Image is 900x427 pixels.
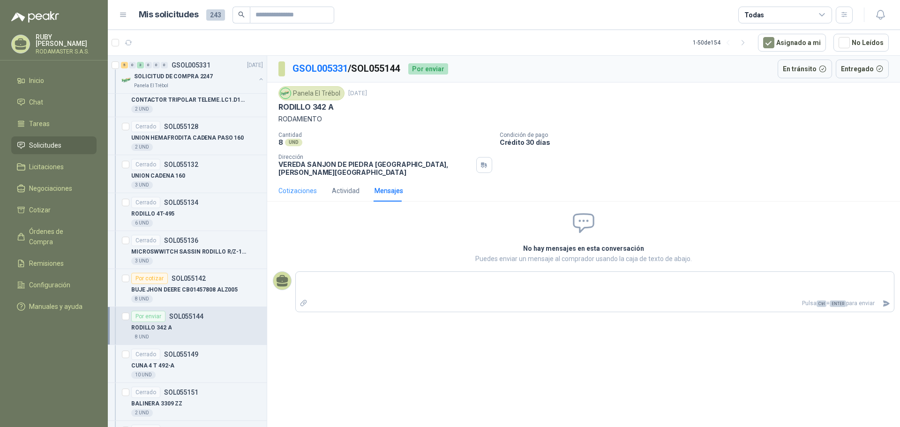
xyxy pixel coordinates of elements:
[817,300,826,307] span: Ctrl
[29,280,70,290] span: Configuración
[11,180,97,197] a: Negociaciones
[833,34,889,52] button: No Leídos
[332,186,360,196] div: Actividad
[131,143,153,151] div: 2 UND
[247,61,263,70] p: [DATE]
[131,257,153,265] div: 3 UND
[164,161,198,168] p: SOL055132
[36,49,97,54] p: RODAMASTER S.A.S.
[500,132,896,138] p: Condición de pago
[206,9,225,21] span: 243
[29,97,43,107] span: Chat
[108,269,267,307] a: Por cotizarSOL055142BUJE JHON DEERE CB01457808 ALZ0058 UND
[131,349,160,360] div: Cerrado
[11,93,97,111] a: Chat
[11,11,59,22] img: Logo peakr
[278,154,472,160] p: Dirección
[131,273,168,284] div: Por cotizar
[131,172,185,180] p: UNION CADENA 160
[164,123,198,130] p: SOL055128
[131,219,153,227] div: 6 UND
[278,132,492,138] p: Cantidad
[278,160,472,176] p: VEREDA SANJON DE PIEDRA [GEOGRAPHIC_DATA] , [PERSON_NAME][GEOGRAPHIC_DATA]
[108,193,267,231] a: CerradoSOL055134RODILLO 4T-4956 UND
[744,10,764,20] div: Todas
[285,139,302,146] div: UND
[145,62,152,68] div: 0
[134,72,213,81] p: SOLICITUD DE COMPRA 2247
[238,11,245,18] span: search
[121,62,128,68] div: 5
[878,295,894,312] button: Enviar
[836,60,889,78] button: Entregado
[280,88,291,98] img: Company Logo
[131,323,172,332] p: RODILLO 342 A
[131,295,153,303] div: 8 UND
[29,226,88,247] span: Órdenes de Compra
[108,79,267,117] a: CerradoSOL055123CONTACTOR TRIPOLAR TELEME.LC1.D18M72 UND
[278,86,345,100] div: Panela El Trébol
[11,276,97,294] a: Configuración
[29,119,50,129] span: Tareas
[131,235,160,246] div: Cerrado
[121,75,132,86] img: Company Logo
[164,237,198,244] p: SOL055136
[108,155,267,193] a: CerradoSOL055132UNION CADENA 1603 UND
[278,102,334,112] p: RODILLO 342 A
[164,351,198,358] p: SOL055149
[693,35,750,50] div: 1 - 50 de 154
[131,371,156,379] div: 10 UND
[36,34,97,47] p: RUBY [PERSON_NAME]
[129,62,136,68] div: 0
[29,162,64,172] span: Licitaciones
[131,197,160,208] div: Cerrado
[11,255,97,272] a: Remisiones
[11,223,97,251] a: Órdenes de Compra
[778,60,832,78] button: En tránsito
[108,117,267,155] a: CerradoSOL055128UNION HEMAFRODITA CADENA PASO 1602 UND
[29,75,44,86] span: Inicio
[11,201,97,219] a: Cotizar
[411,243,757,254] h2: No hay mensajes en esta conversación
[830,300,846,307] span: ENTER
[131,409,153,417] div: 2 UND
[29,140,61,150] span: Solicitudes
[131,181,153,189] div: 3 UND
[137,62,144,68] div: 3
[131,247,248,256] p: MICROSWWITCH SASSIN RODILLO R/Z-15GQ22-
[164,389,198,396] p: SOL055151
[172,275,206,282] p: SOL055142
[500,138,896,146] p: Crédito 30 días
[131,387,160,398] div: Cerrado
[139,8,199,22] h1: Mis solicitudes
[411,254,757,264] p: Puedes enviar un mensaje al comprador usando la caja de texto de abajo.
[11,115,97,133] a: Tareas
[312,295,879,312] p: Pulsa + para enviar
[164,199,198,206] p: SOL055134
[11,158,97,176] a: Licitaciones
[172,62,210,68] p: GSOL005331
[121,60,265,90] a: 5 0 3 0 0 0 GSOL005331[DATE] Company LogoSOLICITUD DE COMPRA 2247Panela El Trébol
[131,121,160,132] div: Cerrado
[375,186,403,196] div: Mensajes
[108,383,267,421] a: CerradoSOL055151BALINERA 3309 ZZ2 UND
[292,61,401,76] p: / SOL055144
[131,105,153,113] div: 2 UND
[11,136,97,154] a: Solicitudes
[29,205,51,215] span: Cotizar
[131,361,174,370] p: CUNA 4 T 492-A
[169,313,203,320] p: SOL055144
[131,333,153,341] div: 8 UND
[11,298,97,315] a: Manuales y ayuda
[292,63,348,74] a: GSOL005331
[408,63,448,75] div: Por enviar
[134,82,168,90] p: Panela El Trébol
[11,72,97,90] a: Inicio
[131,96,248,105] p: CONTACTOR TRIPOLAR TELEME.LC1.D18M7
[131,134,244,142] p: UNION HEMAFRODITA CADENA PASO 160
[131,399,182,408] p: BALINERA 3309 ZZ
[153,62,160,68] div: 0
[108,345,267,383] a: CerradoSOL055149CUNA 4 T 492-A10 UND
[131,159,160,170] div: Cerrado
[278,114,889,124] p: RODAMIENTO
